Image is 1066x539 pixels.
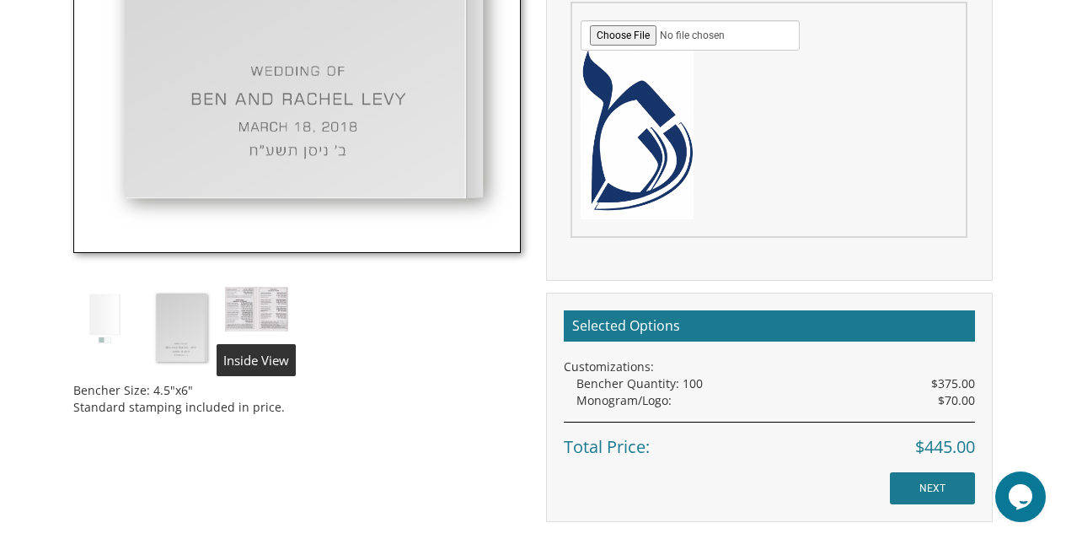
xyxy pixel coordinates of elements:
[149,287,212,369] img: ncsy-02.jpg
[938,392,975,409] span: $70.00
[564,310,975,342] h2: Selected Options
[564,358,975,375] div: Customizations:
[576,375,975,392] div: Bencher Quantity: 100
[564,422,975,460] div: Total Price:
[915,435,975,460] span: $445.00
[576,392,975,409] div: Monogram/Logo:
[225,287,288,331] img: ncsy-inside.jpg
[581,51,693,219] img: P8B+VRMgUcZKusAAAAASUVORK5CYII=
[73,287,137,350] img: ncsy.jpg
[931,375,975,392] span: $375.00
[890,472,975,504] input: NEXT
[73,369,520,416] div: Bencher Size: 4.5"x6" Standard stamping included in price.
[995,472,1049,522] iframe: chat widget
